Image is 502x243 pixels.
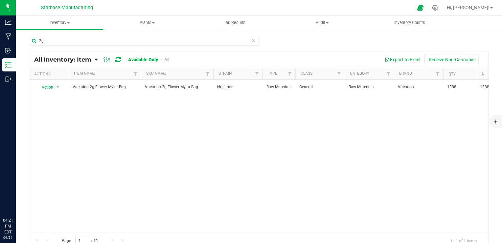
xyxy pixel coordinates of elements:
span: Vacation 2g Flower Mylar Bag [145,84,209,90]
span: Vacation 2g Flower Mylar Bag [73,84,137,90]
p: 09/24 [3,235,13,240]
a: Lab Results [191,16,278,30]
span: Starbase Manufacturing [41,5,93,11]
span: Action [36,83,54,92]
a: Item Name [74,71,95,76]
p: 04:21 PM EDT [3,217,13,235]
a: Category [350,71,369,76]
a: Filter [130,68,141,79]
span: Clear [251,36,256,44]
inline-svg: Inbound [5,47,11,54]
iframe: Resource center [7,190,26,210]
a: Brand [399,71,412,76]
span: Open Ecommerce Menu [413,1,428,14]
a: SKU Name [146,71,166,76]
a: Filter [432,68,443,79]
span: Raw Materials [349,84,390,90]
a: Filter [285,68,295,79]
inline-svg: Outbound [5,76,11,82]
span: Raw Materials [266,84,291,90]
span: Plants [103,20,190,26]
a: Plants [103,16,191,30]
button: Receive Non-Cannabis [424,54,479,65]
iframe: Resource center unread badge [19,189,27,197]
span: Vacation [398,84,439,90]
div: Manage settings [431,5,439,11]
div: Actions [34,72,66,76]
span: Audit [279,20,365,26]
span: 1388 [447,84,472,90]
a: Filter [334,68,345,79]
inline-svg: Manufacturing [5,33,11,40]
span: Inventory Counts [385,20,434,26]
a: All Inventory: Item [34,56,95,63]
a: Inventory Counts [366,16,453,30]
a: All [164,57,169,62]
button: Export to Excel [380,54,424,65]
span: No strain [217,84,259,90]
span: Lab Results [215,20,254,26]
a: Strain [218,71,232,76]
a: Available [481,72,501,76]
a: Available Only [128,57,158,62]
a: Filter [383,68,394,79]
a: Class [301,71,312,76]
span: Hi, [PERSON_NAME]! [447,5,490,10]
span: General [299,84,341,90]
span: All Inventory: Item [34,56,91,63]
a: Filter [202,68,213,79]
a: Audit [278,16,366,30]
inline-svg: Analytics [5,19,11,26]
span: select [54,83,62,92]
a: Filter [252,68,262,79]
a: Qty [448,72,456,76]
span: Inventory [16,20,103,26]
a: Type [268,71,277,76]
inline-svg: Inventory [5,62,11,68]
a: Inventory [16,16,103,30]
input: Search Item Name, Retail Display Name, SKU, Part Number... [29,36,259,46]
